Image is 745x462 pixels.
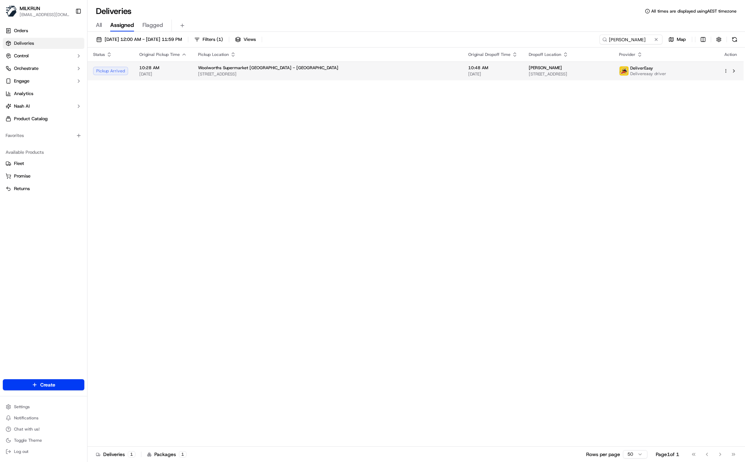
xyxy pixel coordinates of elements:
span: Status [93,52,105,57]
button: Engage [3,75,84,87]
span: Toggle Theme [14,438,42,443]
div: 📗 [7,102,13,108]
button: Notifications [3,413,84,423]
span: [STREET_ADDRESS] [529,71,608,77]
span: 10:28 AM [139,65,187,71]
div: Action [723,52,738,57]
div: 1 [128,451,135,457]
span: Assigned [110,21,134,29]
input: Got a question? Start typing here... [18,45,126,52]
div: Packages [147,451,187,458]
span: Fleet [14,160,24,167]
span: Promise [14,173,30,179]
span: Deliveries [14,40,34,46]
span: [PERSON_NAME] [529,65,562,71]
span: ( 1 ) [217,36,223,43]
span: Original Dropoff Time [468,52,511,57]
button: Control [3,50,84,62]
p: Rows per page [586,451,620,458]
button: Start new chat [119,69,127,77]
div: 1 [179,451,187,457]
div: Favorites [3,130,84,141]
span: [DATE] [468,71,518,77]
a: Powered byPylon [49,118,85,124]
button: Chat with us! [3,424,84,434]
a: Returns [6,186,82,192]
a: Deliveries [3,38,84,49]
span: [DATE] 12:00 AM - [DATE] 11:59 PM [105,36,182,43]
span: Orders [14,28,28,34]
a: 💻API Documentation [56,99,115,111]
span: DeliverEasy [630,65,653,71]
img: Nash [7,7,21,21]
button: MILKRUNMILKRUN[EMAIL_ADDRESS][DOMAIN_NAME] [3,3,72,20]
span: All [96,21,102,29]
span: Orchestrate [14,65,38,72]
button: Fleet [3,158,84,169]
span: Engage [14,78,29,84]
span: Original Pickup Time [139,52,180,57]
a: Promise [6,173,82,179]
span: Provider [619,52,635,57]
span: Delivereasy driver [630,71,666,77]
span: Views [244,36,256,43]
span: Filters [203,36,223,43]
span: Woolworths Supermarket [GEOGRAPHIC_DATA] - [GEOGRAPHIC_DATA] [198,65,338,71]
button: Nash AI [3,101,84,112]
button: Orchestrate [3,63,84,74]
span: [STREET_ADDRESS] [198,71,457,77]
span: [DATE] [139,71,187,77]
span: API Documentation [66,101,112,108]
span: Product Catalog [14,116,48,122]
span: Knowledge Base [14,101,54,108]
a: Fleet [6,160,82,167]
div: Start new chat [24,67,115,74]
div: We're available if you need us! [24,74,89,79]
span: Control [14,53,29,59]
p: Welcome 👋 [7,28,127,39]
a: Analytics [3,88,84,99]
span: Returns [14,186,30,192]
button: Promise [3,171,84,182]
button: Settings [3,402,84,412]
button: Log out [3,447,84,456]
button: Toggle Theme [3,435,84,445]
a: 📗Knowledge Base [4,99,56,111]
img: delivereasy_logo.png [619,66,628,75]
div: Page 1 of 1 [656,451,679,458]
span: Settings [14,404,30,410]
button: MILKRUN [20,5,40,12]
div: 💻 [59,102,65,108]
span: 10:48 AM [468,65,518,71]
span: Analytics [14,91,33,97]
button: [EMAIL_ADDRESS][DOMAIN_NAME] [20,12,70,17]
span: All times are displayed using AEST timezone [651,8,737,14]
button: Map [665,35,689,44]
a: Product Catalog [3,113,84,124]
button: Returns [3,183,84,194]
button: Filters(1) [191,35,226,44]
span: Flagged [142,21,163,29]
span: Map [677,36,686,43]
button: Views [232,35,259,44]
span: Chat with us! [14,426,40,432]
img: MILKRUN [6,6,17,17]
a: Orders [3,25,84,36]
span: Log out [14,449,28,454]
div: Available Products [3,147,84,158]
span: Pickup Location [198,52,229,57]
span: Notifications [14,415,38,421]
span: Nash AI [14,103,30,109]
h1: Deliveries [96,6,132,17]
span: Dropoff Location [529,52,561,57]
input: Type to search [599,35,662,44]
button: Create [3,379,84,390]
img: 1736555255976-a54dd68f-1ca7-489b-9aae-adbdc363a1c4 [7,67,20,79]
button: [DATE] 12:00 AM - [DATE] 11:59 PM [93,35,185,44]
div: Deliveries [96,451,135,458]
button: Refresh [730,35,739,44]
span: Pylon [70,118,85,124]
span: Create [40,381,55,388]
